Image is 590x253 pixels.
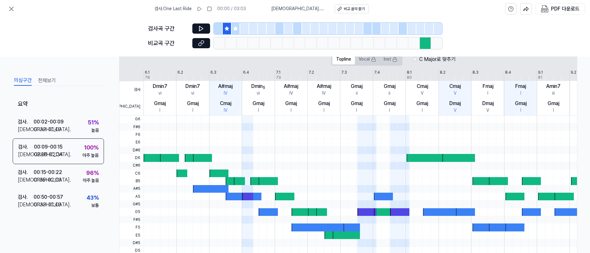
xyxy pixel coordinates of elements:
div: I [520,90,521,97]
div: 6.1 [145,70,150,75]
div: vi [257,90,260,97]
div: Amin7 [546,83,561,90]
div: I [324,107,324,114]
div: 6.2 [177,70,183,75]
div: 00:02 - 00:09 [34,118,64,126]
div: 8.3 [472,70,478,75]
div: Dmaj [482,100,494,107]
div: 00:50 - 00:57 [34,193,63,201]
div: 검사곡 구간 [148,24,189,33]
div: Gmaj [416,100,428,107]
div: 81 [538,75,542,80]
div: I [422,107,423,114]
span: D#5 [119,239,144,247]
div: I [487,90,488,97]
div: 01:33 - 01:40 [34,201,61,209]
button: 의심구간 [14,76,32,86]
div: 8.2 [440,70,446,75]
div: 00:09 - 00:15 [34,143,62,151]
div: Cmaj [449,83,461,90]
img: share [523,6,529,12]
div: Gmaj [351,83,362,90]
div: 높음 [91,127,99,134]
span: C#6 [119,162,144,170]
div: I [553,107,554,114]
span: 검사 [119,81,144,98]
sub: 5 [263,85,265,90]
div: A#maj [284,83,298,90]
div: Gmaj [285,100,297,107]
div: 8.1 [407,70,412,75]
div: 02:26 - 02:34 [34,151,63,158]
div: Gmaj [351,100,362,107]
img: PDF Download [541,5,548,13]
span: A#5 [119,185,144,193]
span: G6 [119,116,144,123]
div: Dmin7 [153,83,167,90]
label: C Major로 맞추기 [419,56,456,63]
div: Gmaj [515,100,527,107]
div: 아주 높음 [82,152,99,159]
div: I [258,107,259,114]
div: I [389,107,390,114]
div: 9.2 [571,70,576,75]
div: I [520,107,521,114]
div: IV [289,90,293,97]
span: F#6 [119,123,144,131]
span: G5 [119,208,144,216]
span: F6 [119,131,144,138]
div: 요약 [13,95,104,114]
div: 검사 . [18,193,34,201]
div: ii [388,90,390,97]
div: V [486,107,489,114]
div: [DEMOGRAPHIC_DATA] . [18,176,34,184]
button: 전체보기 [38,76,56,86]
div: 6.4 [243,70,249,75]
div: 00:15 - 00:22 [34,169,62,176]
div: 79 [276,75,281,80]
div: 아주 높음 [83,177,99,184]
span: F#5 [119,216,144,223]
span: F5 [119,223,144,231]
div: Cmaj [220,100,231,107]
span: E6 [119,139,144,146]
span: A5 [119,193,144,200]
button: PDF 다운로드 [540,3,581,14]
div: 00:00 / 03:03 [217,6,246,12]
div: Dmaj [449,100,461,107]
button: help [505,3,516,15]
div: [DEMOGRAPHIC_DATA] . [18,151,34,158]
div: vi [158,90,162,97]
div: A#maj [218,83,233,90]
button: Topline [332,54,355,64]
div: 6.3 [210,70,216,75]
div: IV [224,90,228,97]
button: Inst [380,54,401,64]
div: ii [356,90,358,97]
div: I [192,107,193,114]
div: 8.4 [505,70,511,75]
span: B5 [119,177,144,185]
div: vi [191,90,194,97]
button: 비교 음악 듣기 [335,4,369,13]
div: Gmaj [187,100,199,107]
div: Gmaj [548,100,559,107]
div: 보통 [91,203,99,209]
div: 80 [407,75,412,80]
span: E5 [119,231,144,239]
svg: help [508,6,514,12]
div: 7.4 [374,70,380,75]
div: IV [224,107,228,114]
div: 검사 . [18,169,34,176]
div: Dmin7 [185,83,200,90]
div: 78 [145,75,150,80]
div: 비교곡 구간 [148,39,189,48]
span: 검사 . One Last Ride [154,6,192,12]
div: 01:33 - 01:40 [34,126,61,133]
div: Gmaj [384,83,395,90]
span: [DEMOGRAPHIC_DATA] [119,98,144,115]
div: 7.3 [341,70,347,75]
span: D6 [119,154,144,162]
div: I [159,107,160,114]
